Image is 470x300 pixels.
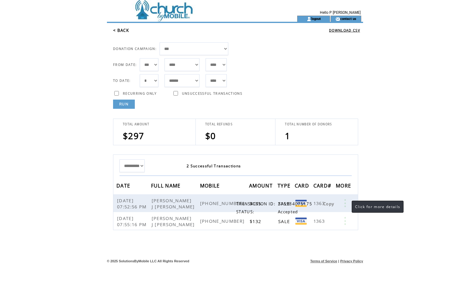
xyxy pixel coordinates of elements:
[295,181,311,192] span: CARD
[336,181,353,192] span: MORE
[113,78,131,83] span: TO DATE:
[113,63,137,67] span: FROM DATE:
[152,197,196,210] span: [PERSON_NAME] J [PERSON_NAME]
[152,215,196,227] span: [PERSON_NAME] J [PERSON_NAME]
[187,163,241,169] span: 2 Successful Transactions
[313,184,333,187] a: CARD#
[320,10,361,15] span: Hello P [PERSON_NAME]
[116,181,132,192] span: DATE
[113,100,135,109] a: RUN
[285,130,290,142] span: 1
[117,197,148,210] span: [DATE] 07:52:56 PM
[295,184,311,187] a: CARD
[311,17,321,21] a: logout
[340,259,363,263] a: Privacy Policy
[329,28,360,32] a: DOWNLOAD CSV
[278,181,292,192] span: TYPE
[200,184,222,187] a: MOBILE
[123,91,157,96] span: RECURRING ONLY
[278,209,298,215] span: Accepted
[313,181,333,192] span: CARD#
[113,47,157,51] span: DONATION CAMPAIGN:
[205,130,216,142] span: $0
[182,91,242,96] span: UNSUCCESSFUL TRANSACTIONS
[338,259,339,263] span: |
[307,17,311,21] img: account_icon.gif
[200,181,222,192] span: MOBILE
[107,259,189,263] span: © 2025 SolutionsByMobile LLC All Rights Reserved
[355,204,400,209] span: Click for more details
[205,122,233,126] span: TOTAL REFUNDS
[151,184,182,187] a: FULL NAME
[340,17,356,21] a: contact us
[200,200,246,206] span: [PHONE_NUMBER]
[278,201,312,207] span: 215984075175
[123,122,149,126] span: TOTAL AMOUNT
[151,181,182,192] span: FULL NAME
[113,28,129,33] a: < BACK
[285,122,332,126] span: TOTAL NUMBER OF DONORS
[236,209,254,215] span: STATUS:
[123,130,144,142] span: $297
[249,184,274,187] a: AMOUNT
[278,184,292,187] a: TYPE
[335,17,340,21] img: contact_us_icon.gif
[116,184,132,187] a: DATE
[117,215,148,227] span: [DATE] 07:55:16 PM
[310,259,337,263] a: Terms of Service
[249,181,274,192] span: AMOUNT
[323,201,334,207] a: Copy
[236,201,275,207] span: TRANSACTION ID:
[200,218,246,224] span: [PHONE_NUMBER]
